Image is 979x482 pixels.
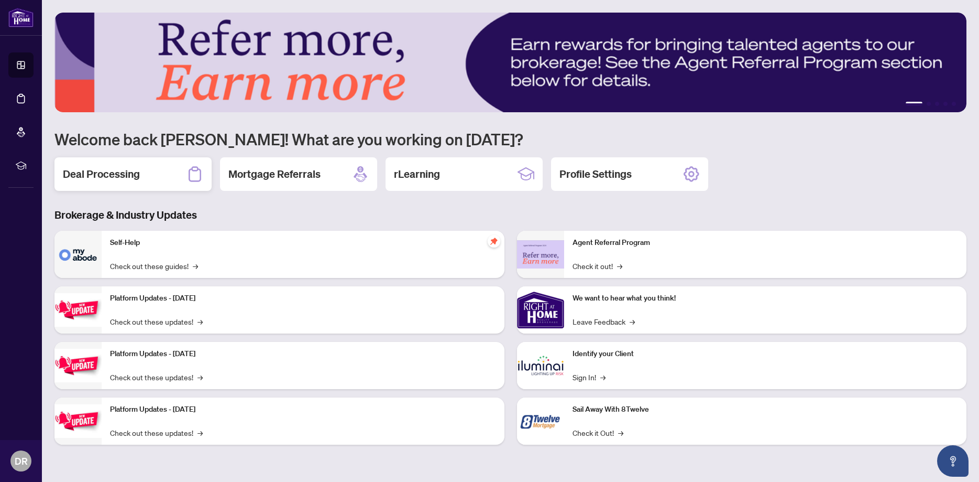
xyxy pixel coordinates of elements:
[906,102,922,106] button: 1
[559,167,632,181] h2: Profile Settings
[110,348,496,360] p: Platform Updates - [DATE]
[54,349,102,382] img: Platform Updates - July 8, 2025
[573,348,959,360] p: Identify your Client
[488,235,500,248] span: pushpin
[54,231,102,278] img: Self-Help
[110,371,203,383] a: Check out these updates!→
[197,427,203,438] span: →
[517,398,564,445] img: Sail Away With 8Twelve
[110,316,203,327] a: Check out these updates!→
[8,8,34,27] img: logo
[573,293,959,304] p: We want to hear what you think!
[943,102,948,106] button: 4
[54,13,966,112] img: Slide 0
[54,293,102,326] img: Platform Updates - July 21, 2025
[197,316,203,327] span: →
[573,316,635,327] a: Leave Feedback→
[228,167,321,181] h2: Mortgage Referrals
[952,102,956,106] button: 5
[517,286,564,334] img: We want to hear what you think!
[618,427,623,438] span: →
[935,102,939,106] button: 3
[15,454,28,468] span: DR
[573,260,622,272] a: Check it out!→
[54,129,966,149] h1: Welcome back [PERSON_NAME]! What are you working on [DATE]?
[193,260,198,272] span: →
[630,316,635,327] span: →
[937,445,969,477] button: Open asap
[617,260,622,272] span: →
[573,371,606,383] a: Sign In!→
[394,167,440,181] h2: rLearning
[63,167,140,181] h2: Deal Processing
[573,237,959,249] p: Agent Referral Program
[110,293,496,304] p: Platform Updates - [DATE]
[110,237,496,249] p: Self-Help
[517,342,564,389] img: Identify your Client
[110,427,203,438] a: Check out these updates!→
[197,371,203,383] span: →
[573,427,623,438] a: Check it Out!→
[110,260,198,272] a: Check out these guides!→
[54,208,966,222] h3: Brokerage & Industry Updates
[517,240,564,269] img: Agent Referral Program
[927,102,931,106] button: 2
[573,404,959,415] p: Sail Away With 8Twelve
[600,371,606,383] span: →
[54,404,102,437] img: Platform Updates - June 23, 2025
[110,404,496,415] p: Platform Updates - [DATE]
